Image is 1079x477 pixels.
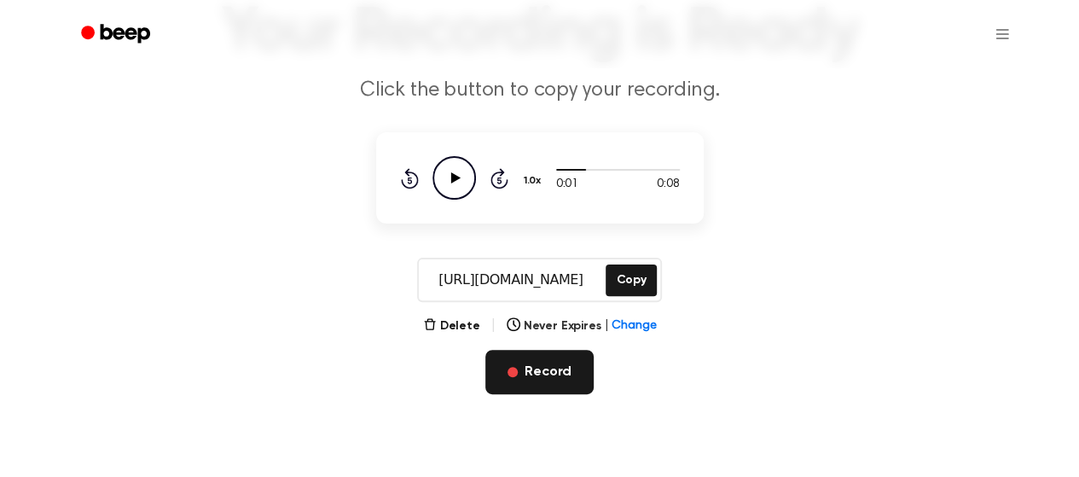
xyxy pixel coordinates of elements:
[612,317,656,335] span: Change
[69,18,165,51] a: Beep
[490,316,496,336] span: |
[522,166,548,195] button: 1.0x
[604,317,608,335] span: |
[994,17,1011,51] button: Open menu
[657,176,679,194] span: 0:08
[485,350,594,394] button: Record
[423,317,480,335] button: Delete
[606,265,656,296] button: Copy
[556,176,578,194] span: 0:01
[212,77,867,105] p: Click the button to copy your recording.
[507,317,657,335] button: Never Expires|Change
